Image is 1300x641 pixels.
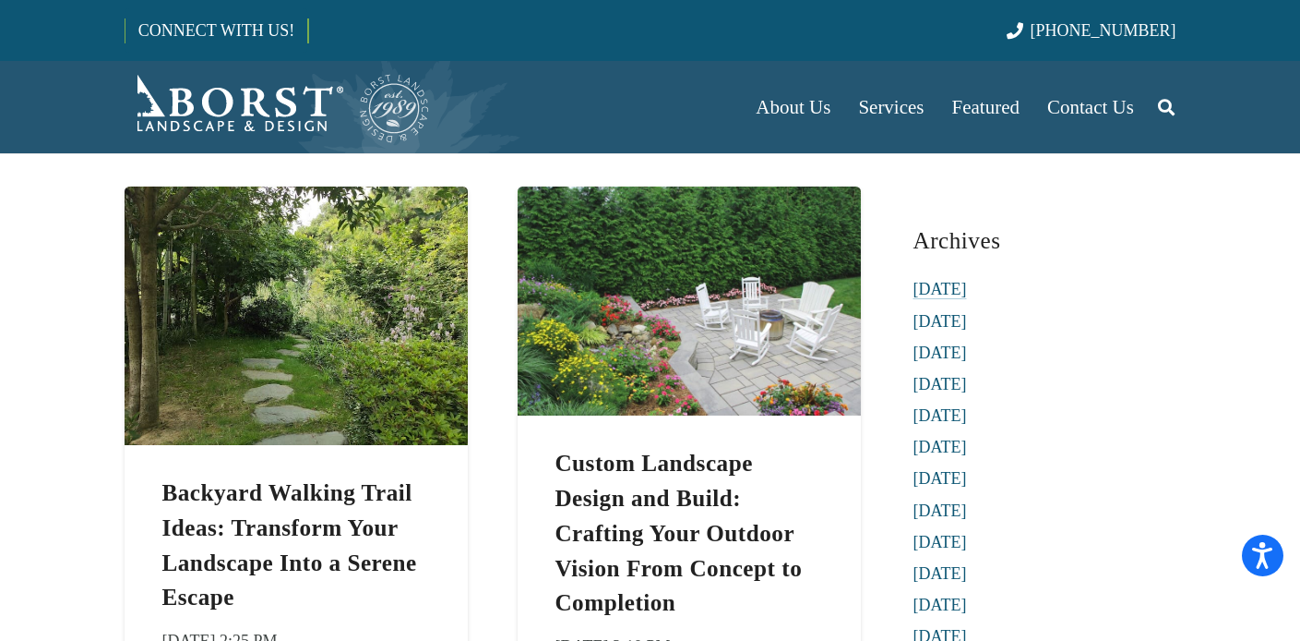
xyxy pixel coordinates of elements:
[1033,61,1148,153] a: Contact Us
[913,344,967,362] a: [DATE]
[125,191,468,210] a: Backyard Walking Trail Ideas: Transform Your Landscape Into a Serene Escape
[913,502,967,520] a: [DATE]
[913,220,1176,261] h3: Archives
[1031,21,1176,40] span: [PHONE_NUMBER]
[518,191,861,210] a: Custom Landscape Design and Build: Crafting Your Outdoor Vision From Concept to Completion
[913,564,967,583] a: [DATE]
[125,70,431,144] a: Borst-Logo
[913,533,967,551] a: [DATE]
[913,438,967,456] a: [DATE]
[742,61,844,153] a: About Us
[913,469,967,488] a: [DATE]
[1148,84,1185,130] a: Search
[161,480,416,610] a: Backyard Walking Trail Ideas: Transform Your Landscape Into a Serene Escape
[756,96,830,118] span: About Us
[125,187,468,445] img: Stone pathway leading into a lush treed landscape, showcasing Borst's backyard trail ideas
[125,8,307,53] a: CONNECT WITH US!
[518,187,861,416] img: White rocking chairs circled around a fire pit on a stone patio surrounded by lush landscaping
[952,96,1020,118] span: Featured
[1007,21,1175,40] a: [PHONE_NUMBER]
[913,280,967,298] a: [DATE]
[913,596,967,614] a: [DATE]
[555,451,802,615] a: Custom Landscape Design and Build: Crafting Your Outdoor Vision From Concept to Completion
[844,61,937,153] a: Services
[913,375,967,393] a: [DATE]
[938,61,1033,153] a: Featured
[1047,96,1134,118] span: Contact Us
[858,96,924,118] span: Services
[913,312,967,331] a: [DATE]
[913,406,967,425] a: [DATE]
